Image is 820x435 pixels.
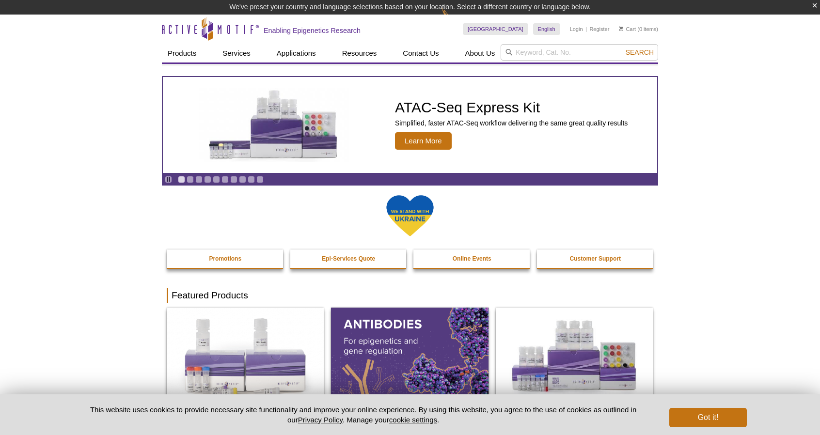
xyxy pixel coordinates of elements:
[669,408,747,427] button: Got it!
[256,176,264,183] a: Go to slide 10
[570,255,621,262] strong: Customer Support
[290,249,408,268] a: Epi-Services Quote
[570,26,583,32] a: Login
[537,249,654,268] a: Customer Support
[73,404,653,425] p: This website uses cookies to provide necessary site functionality and improve your online experie...
[463,23,528,35] a: [GEOGRAPHIC_DATA]
[167,308,324,403] img: DNA Library Prep Kit for Illumina
[585,23,587,35] li: |
[389,416,437,424] button: cookie settings
[167,288,653,303] h2: Featured Products
[322,255,375,262] strong: Epi-Services Quote
[204,176,211,183] a: Go to slide 4
[194,88,354,162] img: ATAC-Seq Express Kit
[619,26,636,32] a: Cart
[271,44,322,62] a: Applications
[264,26,361,35] h2: Enabling Epigenetics Research
[248,176,255,183] a: Go to slide 9
[395,100,628,115] h2: ATAC-Seq Express Kit
[395,132,452,150] span: Learn More
[413,249,531,268] a: Online Events
[589,26,609,32] a: Register
[221,176,229,183] a: Go to slide 6
[496,308,653,403] img: CUT&Tag-IT® Express Assay Kit
[165,176,172,183] a: Toggle autoplay
[336,44,383,62] a: Resources
[195,176,203,183] a: Go to slide 3
[619,26,623,31] img: Your Cart
[217,44,256,62] a: Services
[162,44,202,62] a: Products
[209,255,241,262] strong: Promotions
[533,23,560,35] a: English
[386,194,434,237] img: We Stand With Ukraine
[187,176,194,183] a: Go to slide 2
[213,176,220,183] a: Go to slide 5
[167,249,284,268] a: Promotions
[395,119,628,127] p: Simplified, faster ATAC-Seq workflow delivering the same great quality results
[619,23,658,35] li: (0 items)
[178,176,185,183] a: Go to slide 1
[397,44,444,62] a: Contact Us
[230,176,237,183] a: Go to slide 7
[501,44,658,61] input: Keyword, Cat. No.
[163,77,657,173] article: ATAC-Seq Express Kit
[163,77,657,173] a: ATAC-Seq Express Kit ATAC-Seq Express Kit Simplified, faster ATAC-Seq workflow delivering the sam...
[442,7,467,30] img: Change Here
[459,44,501,62] a: About Us
[331,308,488,403] img: All Antibodies
[623,48,657,57] button: Search
[298,416,343,424] a: Privacy Policy
[239,176,246,183] a: Go to slide 8
[453,255,491,262] strong: Online Events
[626,48,654,56] span: Search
